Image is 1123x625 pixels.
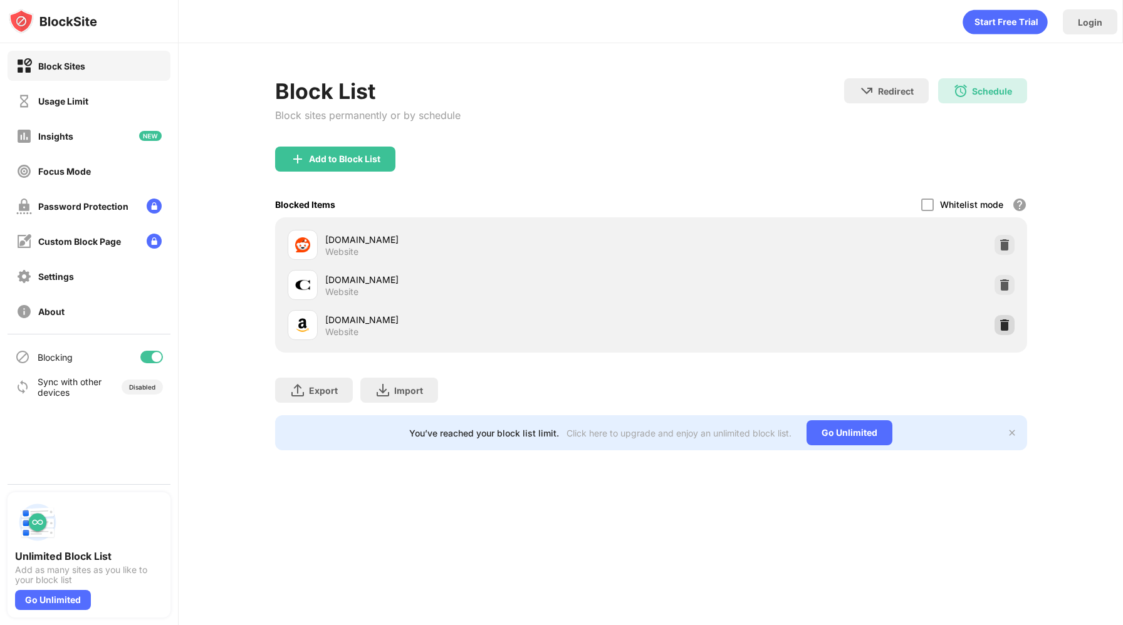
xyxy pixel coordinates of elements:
[38,376,102,398] div: Sync with other devices
[275,199,335,210] div: Blocked Items
[129,383,155,391] div: Disabled
[38,166,91,177] div: Focus Mode
[325,273,651,286] div: [DOMAIN_NAME]
[16,199,32,214] img: password-protection-off.svg
[325,313,651,326] div: [DOMAIN_NAME]
[16,269,32,284] img: settings-off.svg
[16,163,32,179] img: focus-off.svg
[940,199,1003,210] div: Whitelist mode
[38,131,73,142] div: Insights
[325,246,358,257] div: Website
[295,318,310,333] img: favicons
[15,590,91,610] div: Go Unlimited
[394,385,423,396] div: Import
[1078,17,1102,28] div: Login
[15,550,163,562] div: Unlimited Block List
[325,326,358,338] div: Website
[16,234,32,249] img: customize-block-page-off.svg
[15,565,163,585] div: Add as many sites as you like to your block list
[16,128,32,144] img: insights-off.svg
[38,271,74,282] div: Settings
[878,86,914,96] div: Redirect
[38,306,65,317] div: About
[295,277,310,292] img: favicons
[16,304,32,319] img: about-off.svg
[972,86,1012,96] div: Schedule
[325,286,358,297] div: Website
[38,352,73,363] div: Blocking
[275,109,461,121] div: Block sites permanently or by schedule
[139,131,162,141] img: new-icon.svg
[16,58,32,74] img: block-on.svg
[567,428,791,438] div: Click here to upgrade and enjoy an unlimited block list.
[38,236,121,247] div: Custom Block Page
[147,234,162,249] img: lock-menu.svg
[963,9,1048,34] div: animation
[16,93,32,109] img: time-usage-off.svg
[295,237,310,252] img: favicons
[9,9,97,34] img: logo-blocksite.svg
[15,349,30,364] img: blocking-icon.svg
[15,380,30,395] img: sync-icon.svg
[147,199,162,214] img: lock-menu.svg
[38,201,128,212] div: Password Protection
[38,61,85,71] div: Block Sites
[325,233,651,246] div: [DOMAIN_NAME]
[807,420,892,445] div: Go Unlimited
[15,500,60,545] img: push-block-list.svg
[38,96,88,106] div: Usage Limit
[275,78,461,104] div: Block List
[1007,428,1017,438] img: x-button.svg
[409,428,559,438] div: You’ve reached your block list limit.
[309,154,380,164] div: Add to Block List
[309,385,338,396] div: Export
